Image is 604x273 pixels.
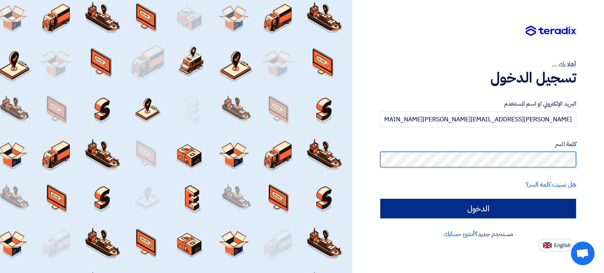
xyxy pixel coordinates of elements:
[571,242,595,265] div: Open chat
[380,140,576,149] label: كلمة السر
[543,242,552,248] img: en-US.png
[380,99,576,108] label: البريد الإلكتروني او اسم المستخدم
[380,60,576,69] div: أهلا بك ...
[380,199,576,218] input: الدخول
[380,69,576,86] h1: تسجيل الدخول
[538,239,573,251] button: English
[526,180,576,189] a: هل نسيت كلمة السر؟
[444,229,475,239] a: أنشئ حسابك
[526,26,576,37] img: Teradix logo
[380,229,576,239] div: مستخدم جديد؟
[554,243,571,248] span: English
[380,112,576,127] input: أدخل بريد العمل الإلكتروني او اسم المستخدم الخاص بك ...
